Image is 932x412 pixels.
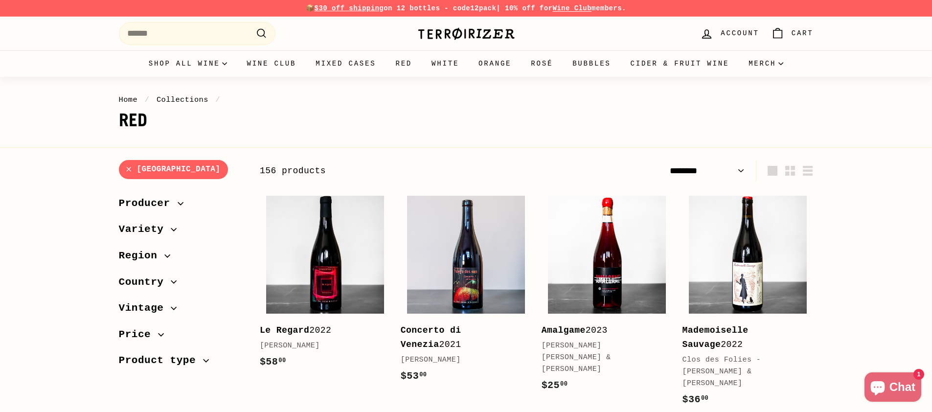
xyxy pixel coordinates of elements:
nav: breadcrumbs [119,94,814,106]
span: Country [119,274,171,291]
span: Region [119,248,165,264]
a: Le Regard2022[PERSON_NAME] [260,189,391,380]
div: [PERSON_NAME] [401,354,522,366]
inbox-online-store-chat: Shopify online store chat [862,372,924,404]
a: Cart [765,19,819,48]
a: [GEOGRAPHIC_DATA] [119,160,228,179]
a: Account [694,19,765,48]
strong: 12pack [470,4,496,12]
a: Mixed Cases [306,50,386,77]
a: Bubbles [563,50,620,77]
b: Concerto di Venezia [401,325,461,349]
sup: 00 [560,381,568,388]
span: $30 off shipping [315,4,384,12]
sup: 00 [278,357,286,364]
div: 156 products [260,164,537,178]
summary: Shop all wine [139,50,237,77]
div: Clos des Folies - [PERSON_NAME] & [PERSON_NAME] [682,354,804,389]
a: Collections [157,95,208,104]
a: Amalgame2023[PERSON_NAME] [PERSON_NAME] & [PERSON_NAME] [542,189,673,403]
span: $36 [682,394,709,405]
span: / [142,95,152,104]
b: Amalgame [542,325,586,335]
h1: Red [119,111,814,130]
a: Rosé [521,50,563,77]
a: Cider & Fruit Wine [621,50,739,77]
button: Country [119,272,244,298]
a: White [422,50,469,77]
a: Wine Club [237,50,306,77]
button: Producer [119,193,244,219]
p: 📦 on 12 bottles - code | 10% off for members. [119,3,814,14]
button: Variety [119,219,244,245]
b: Le Regard [260,325,309,335]
a: Wine Club [552,4,591,12]
span: Vintage [119,300,171,317]
div: 2022 [682,323,804,352]
button: Product type [119,350,244,376]
div: 2021 [401,323,522,352]
div: [PERSON_NAME] [260,340,381,352]
span: Account [721,28,759,39]
div: [PERSON_NAME] [PERSON_NAME] & [PERSON_NAME] [542,340,663,375]
sup: 00 [419,371,427,378]
span: $58 [260,356,286,367]
span: Producer [119,195,178,212]
span: $53 [401,370,427,382]
div: Primary [99,50,833,77]
div: 2023 [542,323,663,338]
span: Price [119,326,159,343]
span: Product type [119,352,204,369]
button: Region [119,245,244,272]
a: Orange [469,50,521,77]
a: Concerto di Venezia2021[PERSON_NAME] [401,189,532,394]
span: / [213,95,223,104]
button: Vintage [119,298,244,324]
sup: 00 [701,395,708,402]
a: Home [119,95,138,104]
span: Cart [792,28,814,39]
b: Mademoiselle Sauvage [682,325,749,349]
span: $25 [542,380,568,391]
summary: Merch [739,50,793,77]
div: 2022 [260,323,381,338]
button: Price [119,324,244,350]
span: Variety [119,221,171,238]
a: Red [386,50,422,77]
